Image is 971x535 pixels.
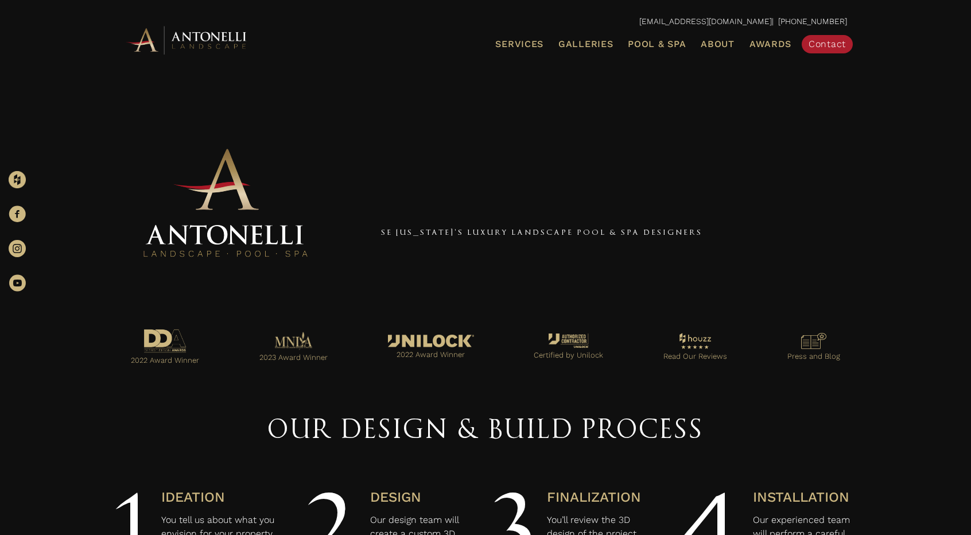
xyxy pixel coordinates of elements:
span: Pool & Spa [628,38,686,49]
span: About [701,40,735,49]
span: Contact [809,38,846,49]
img: Houzz [9,171,26,188]
img: Antonelli Horizontal Logo [124,24,250,56]
span: Awards [749,38,791,49]
a: SE [US_STATE]'s Luxury Landscape Pool & Spa Designers [381,227,702,237]
span: Galleries [558,38,613,49]
span: Installation [753,489,849,505]
span: Services [495,40,543,49]
span: Finalization [547,489,641,505]
a: Awards [745,37,796,52]
a: Galleries [554,37,617,52]
a: Contact [802,35,853,53]
span: Design [370,489,421,505]
img: Antonelli Stacked Logo [139,144,312,263]
span: Our Design & Build Process [267,413,704,444]
a: Go to https://antonellilandscape.com/unilock-authorized-contractor/ [515,331,622,366]
a: Services [491,37,548,52]
a: Go to https://antonellilandscape.com/press-media/ [768,330,859,366]
p: | [PHONE_NUMBER] [124,14,847,29]
a: Go to https://antonellilandscape.com/pool-and-spa/dont-stop-believing/ [241,329,347,368]
a: Go to https://antonellilandscape.com/featured-projects/the-white-house/ [369,332,492,365]
a: [EMAIL_ADDRESS][DOMAIN_NAME] [639,17,772,26]
a: About [696,37,739,52]
a: Go to https://antonellilandscape.com/pool-and-spa/executive-sweet/ [112,326,218,370]
a: Go to https://www.houzz.com/professionals/landscape-architects-and-landscape-designers/antonelli-... [645,330,746,367]
span: Ideation [161,489,225,505]
a: Pool & Spa [623,37,690,52]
